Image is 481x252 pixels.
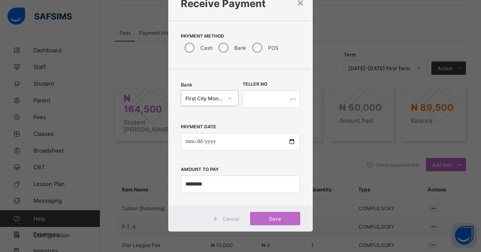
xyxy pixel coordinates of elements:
span: Bank [181,82,192,88]
span: Save [256,216,294,222]
label: Bank [234,45,246,51]
label: Teller No [243,81,267,87]
div: First City Monument Bank (FCMB) - GOOD SHEPHERD SCHOOLS [185,95,223,102]
label: POS [268,45,278,51]
label: Cash [200,45,213,51]
span: Cancel [223,216,239,222]
label: Amount to pay [181,167,219,172]
span: Payment Method [181,33,300,39]
label: Payment Date [181,124,216,130]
